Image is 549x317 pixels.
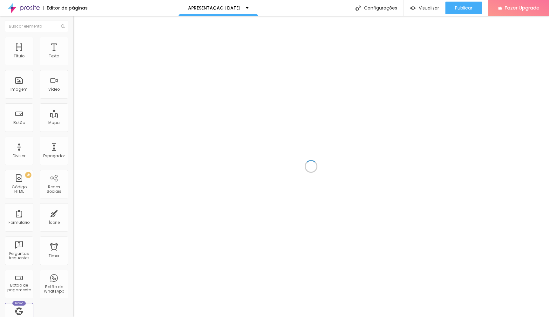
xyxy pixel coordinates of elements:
div: Imagem [10,87,28,92]
div: Perguntas frequentes [6,251,31,261]
div: Timer [49,254,59,258]
div: Divisor [13,154,25,158]
p: APRESENTAÇÃO [DATE] [188,6,241,10]
div: Botão [13,120,25,125]
div: Formulário [9,220,30,225]
div: Espaçador [43,154,65,158]
div: Novo [12,301,26,306]
div: Código HTML [6,185,31,194]
div: Título [14,54,24,58]
div: Vídeo [48,87,60,92]
div: Editor de páginas [43,6,88,10]
img: Icone [356,5,361,11]
button: Publicar [445,2,482,14]
div: Ícone [49,220,60,225]
div: Botão de pagamento [6,283,31,292]
button: Visualizar [404,2,445,14]
span: Visualizar [419,5,439,10]
img: Icone [61,24,65,28]
span: Fazer Upgrade [505,5,539,10]
div: Texto [49,54,59,58]
div: Botão do WhatsApp [41,285,66,294]
span: Publicar [455,5,472,10]
div: Mapa [48,120,60,125]
input: Buscar elemento [5,21,68,32]
img: view-1.svg [410,5,416,11]
div: Redes Sociais [41,185,66,194]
